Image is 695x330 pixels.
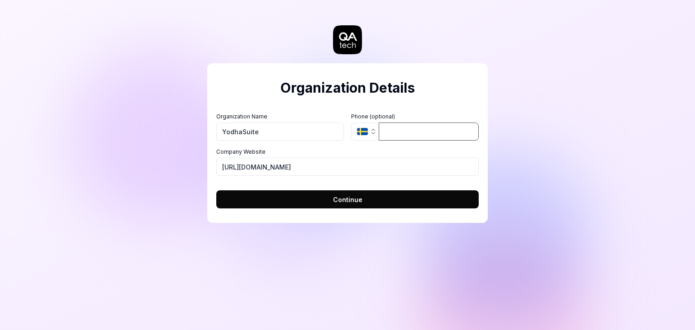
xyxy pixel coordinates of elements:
[216,190,479,208] button: Continue
[333,195,362,204] span: Continue
[216,158,479,176] input: https://
[351,113,479,121] label: Phone (optional)
[216,78,479,98] h2: Organization Details
[216,148,479,156] label: Company Website
[216,113,344,121] label: Organization Name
